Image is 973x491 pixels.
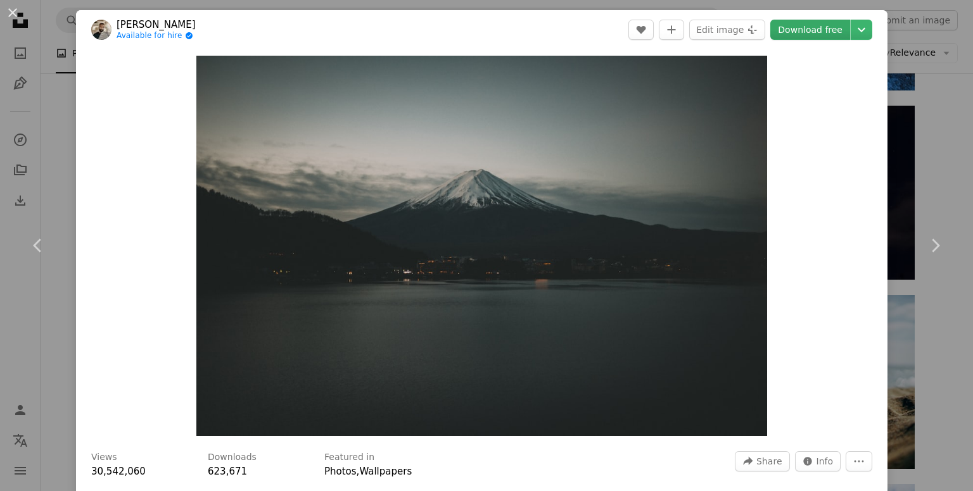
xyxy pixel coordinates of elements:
[91,451,117,464] h3: Views
[91,20,111,40] img: Go to Clay Banks's profile
[117,18,196,31] a: [PERSON_NAME]
[324,451,374,464] h3: Featured in
[846,451,872,471] button: More Actions
[359,466,412,477] a: Wallpapers
[117,31,196,41] a: Available for hire
[851,20,872,40] button: Choose download size
[208,451,257,464] h3: Downloads
[735,451,789,471] button: Share this image
[324,466,357,477] a: Photos
[208,466,247,477] span: 623,671
[91,466,146,477] span: 30,542,060
[659,20,684,40] button: Add to Collection
[756,452,782,471] span: Share
[795,451,841,471] button: Stats about this image
[357,466,360,477] span: ,
[196,56,767,436] img: photo of mountain
[196,56,767,436] button: Zoom in on this image
[628,20,654,40] button: Like
[817,452,834,471] span: Info
[770,20,850,40] a: Download free
[689,20,765,40] button: Edit image
[897,185,973,306] a: Next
